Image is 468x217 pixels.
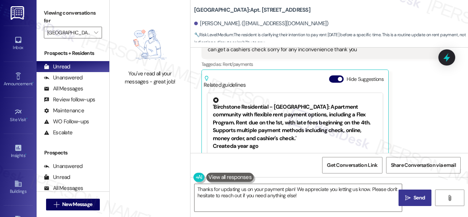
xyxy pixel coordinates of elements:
[47,27,90,38] input: All communities
[44,63,70,71] div: Unread
[118,70,182,86] div: You've read all your messages - great job!
[44,162,83,170] div: Unanswered
[94,30,98,35] i: 
[37,149,109,157] div: Prospects
[223,61,253,67] span: Rent/payments
[4,177,33,197] a: Buildings
[44,173,70,181] div: Unread
[405,195,411,201] i: 
[11,6,26,20] img: ResiDesk Logo
[4,142,33,161] a: Insights •
[44,184,83,192] div: All Messages
[386,157,461,173] button: Share Conversation via email
[26,116,27,121] span: •
[44,118,89,126] div: WO Follow-ups
[44,129,72,136] div: Escalate
[194,32,233,38] strong: 🔧 Risk Level: Medium
[4,106,33,126] a: Site Visit •
[62,201,92,208] span: New Message
[447,195,452,201] i: 
[201,59,440,70] div: Tagged as:
[46,199,100,210] button: New Message
[399,190,431,206] button: Send
[213,152,377,160] div: Property level guideline ( 70 % match)
[44,85,83,93] div: All Messages
[322,157,382,173] button: Get Conversation Link
[391,161,456,169] span: Share Conversation via email
[44,7,102,27] label: Viewing conversations for
[213,142,377,150] div: Created a year ago
[44,74,83,82] div: Unanswered
[195,184,402,212] textarea: Thanks for updating us on your payment plan! We appreciate you letting us know. Please don't hesi...
[327,161,377,169] span: Get Conversation Link
[194,20,329,27] div: [PERSON_NAME]. ([EMAIL_ADDRESS][DOMAIN_NAME])
[4,34,33,53] a: Inbox
[194,31,468,47] span: : The resident is clarifying their intention to pay rent [DATE] before a specific time. This is a...
[33,80,34,85] span: •
[54,202,59,207] i: 
[121,23,179,67] img: empty-state
[44,96,95,104] div: Review follow-ups
[414,194,425,202] span: Send
[37,49,109,57] div: Prospects + Residents
[44,107,84,115] div: Maintenance
[25,152,26,157] span: •
[347,75,384,83] label: Hide Suggestions
[194,6,310,14] b: [GEOGRAPHIC_DATA]: Apt. [STREET_ADDRESS]
[213,97,377,142] div: 'Birchstone Residential - [GEOGRAPHIC_DATA]: Apartment community with flexible rent payment optio...
[204,75,246,89] div: Related guidelines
